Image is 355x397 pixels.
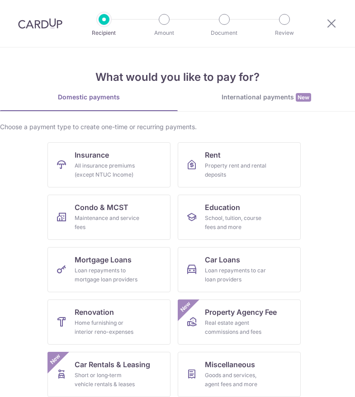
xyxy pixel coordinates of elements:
[205,254,240,265] span: Car Loans
[205,202,240,213] span: Education
[75,161,140,179] div: All insurance premiums (except NTUC Income)
[47,247,170,292] a: Mortgage LoansLoan repayments to mortgage loan providers
[205,266,270,284] div: Loan repayments to car loan providers
[205,318,270,336] div: Real estate agent commissions and fees
[178,247,301,292] a: Car LoansLoan repayments to car loan providers
[75,359,150,370] span: Car Rentals & Leasing
[75,202,128,213] span: Condo & MCST
[259,28,310,37] p: Review
[178,142,301,187] a: RentProperty rent and rental deposits
[205,371,270,389] div: Goods and services, agent fees and more
[178,299,301,345] a: Property Agency FeeReal estate agent commissions and feesNew
[178,195,301,240] a: EducationSchool, tuition, course fees and more
[47,352,62,367] span: New
[139,28,189,37] p: Amount
[75,307,114,318] span: Renovation
[205,214,270,232] div: School, tuition, course fees and more
[205,149,221,160] span: Rent
[75,254,132,265] span: Mortgage Loans
[47,352,170,397] a: Car Rentals & LeasingShort or long‑term vehicle rentals & leasesNew
[75,214,140,232] div: Maintenance and service fees
[75,371,140,389] div: Short or long‑term vehicle rentals & leases
[178,299,193,314] span: New
[47,142,170,187] a: InsuranceAll insurance premiums (except NTUC Income)
[178,352,301,397] a: MiscellaneousGoods and services, agent fees and more
[199,28,250,37] p: Document
[75,266,140,284] div: Loan repayments to mortgage loan providers
[18,18,62,29] img: CardUp
[47,195,170,240] a: Condo & MCSTMaintenance and service fees
[75,318,140,336] div: Home furnishing or interior reno-expenses
[79,28,129,37] p: Recipient
[205,161,270,179] div: Property rent and rental deposits
[205,359,255,370] span: Miscellaneous
[205,307,277,318] span: Property Agency Fee
[75,149,109,160] span: Insurance
[47,299,170,345] a: RenovationHome furnishing or interior reno-expenses
[296,93,311,102] span: New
